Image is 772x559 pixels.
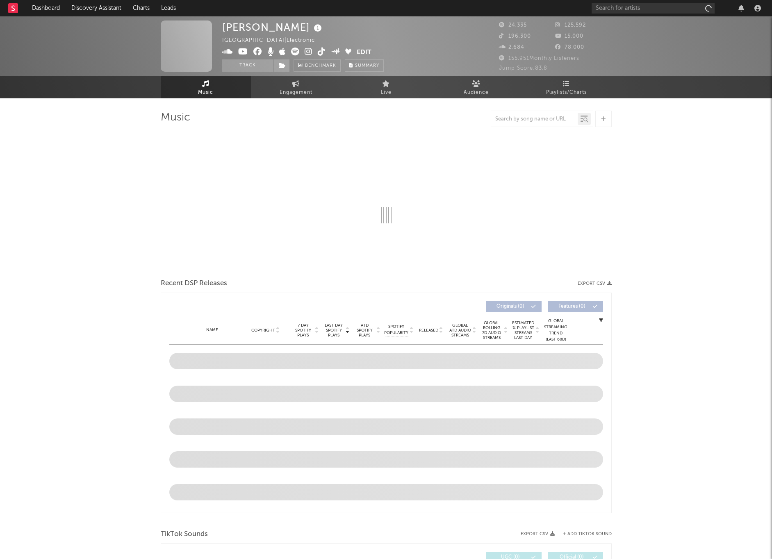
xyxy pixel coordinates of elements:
span: Playlists/Charts [546,88,587,98]
span: 155,951 Monthly Listeners [499,56,579,61]
div: Global Streaming Trend (Last 60D) [544,318,568,343]
span: 24,335 [499,23,527,28]
input: Search for artists [592,3,715,14]
button: Originals(0) [486,301,542,312]
span: Audience [464,88,489,98]
span: Features ( 0 ) [553,304,591,309]
span: Originals ( 0 ) [492,304,529,309]
a: Engagement [251,76,341,98]
button: Features(0) [548,301,603,312]
button: + Add TikTok Sound [563,532,612,536]
span: ATD Spotify Plays [354,323,376,338]
span: Live [381,88,392,98]
span: Summary [355,64,379,68]
a: Music [161,76,251,98]
a: Audience [431,76,521,98]
span: 2,684 [499,45,524,50]
a: Benchmark [294,59,341,72]
span: Global ATD Audio Streams [449,323,471,338]
div: Name [186,327,239,333]
button: Track [222,59,273,72]
a: Live [341,76,431,98]
span: TikTok Sounds [161,529,208,539]
button: Export CSV [521,532,555,536]
div: [PERSON_NAME] [222,20,324,34]
span: 78,000 [555,45,584,50]
span: 125,592 [555,23,586,28]
input: Search by song name or URL [491,116,578,123]
span: Estimated % Playlist Streams Last Day [512,320,535,340]
button: Summary [345,59,384,72]
div: [GEOGRAPHIC_DATA] | Electronic [222,36,324,45]
span: Spotify Popularity [384,324,408,336]
span: Released [419,328,438,333]
span: Global Rolling 7D Audio Streams [481,320,503,340]
span: Copyright [251,328,275,333]
span: 196,300 [499,34,531,39]
span: Last Day Spotify Plays [323,323,345,338]
button: Export CSV [578,281,612,286]
button: Edit [357,48,371,58]
span: Engagement [280,88,312,98]
span: 15,000 [555,34,583,39]
a: Playlists/Charts [521,76,612,98]
span: 7 Day Spotify Plays [292,323,314,338]
span: Recent DSP Releases [161,279,227,289]
span: Music [198,88,213,98]
button: + Add TikTok Sound [555,532,612,536]
span: Benchmark [305,61,336,71]
span: Jump Score: 83.8 [499,66,547,71]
